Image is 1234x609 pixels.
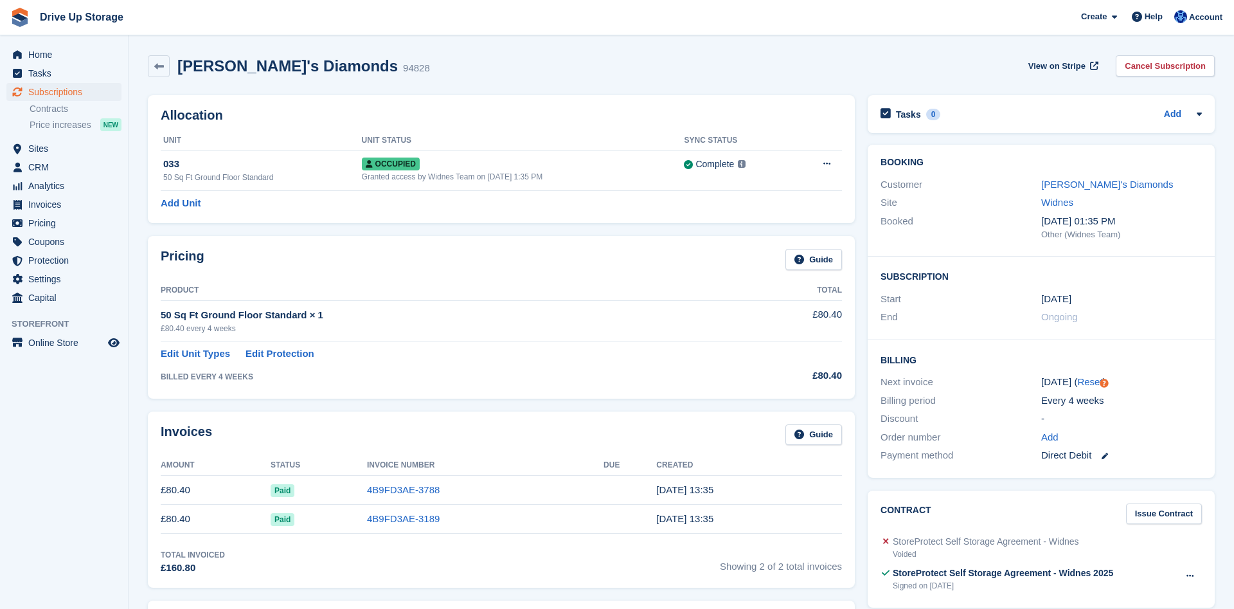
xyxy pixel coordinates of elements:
span: Storefront [12,318,128,331]
div: Tooltip anchor [1098,377,1110,389]
a: menu [6,289,121,307]
a: Drive Up Storage [35,6,129,28]
a: menu [6,177,121,195]
div: Other (Widnes Team) [1041,228,1202,241]
div: Signed on [DATE] [893,580,1113,592]
th: Sync Status [684,131,794,151]
a: Issue Contract [1126,504,1202,525]
h2: Invoices [161,424,212,446]
div: Granted access by Widnes Team on [DATE] 1:35 PM [362,171,684,183]
a: Reset [1077,376,1102,387]
a: [PERSON_NAME]'s Diamonds [1041,179,1173,190]
div: Payment method [881,448,1041,463]
img: icon-info-grey-7440780725fd019a000dd9b08b2336e03edf1995a4989e88bcd33f0948082b44.svg [738,160,746,168]
h2: Pricing [161,249,204,270]
a: menu [6,214,121,232]
span: Paid [271,484,294,497]
img: stora-icon-8386f47178a22dfd0bd8f6a31ec36ba5ce8667c1dd55bd0f319d3a0aa187defe.svg [10,8,30,27]
a: menu [6,46,121,64]
a: Cancel Subscription [1116,55,1215,77]
div: StoreProtect Self Storage Agreement - Widnes 2025 [893,567,1113,580]
div: £80.40 every 4 weeks [161,323,737,334]
span: Sites [28,140,105,158]
div: BILLED EVERY 4 WEEKS [161,371,737,383]
div: [DATE] 01:35 PM [1041,214,1202,229]
a: Widnes [1041,197,1073,208]
span: Analytics [28,177,105,195]
div: Billing period [881,394,1041,408]
a: menu [6,270,121,288]
div: 033 [163,157,362,172]
time: 2025-07-10 00:00:00 UTC [1041,292,1071,307]
th: Amount [161,455,271,476]
td: £80.40 [161,476,271,505]
div: Total Invoiced [161,549,225,561]
a: Edit Unit Types [161,347,230,361]
div: Discount [881,412,1041,426]
a: menu [6,158,121,176]
span: Help [1145,10,1163,23]
td: £80.40 [161,505,271,534]
a: Add [1041,430,1059,445]
th: Product [161,280,737,301]
span: Tasks [28,64,105,82]
th: Unit Status [362,131,684,151]
div: Site [881,195,1041,210]
a: menu [6,83,121,101]
td: £80.40 [737,300,842,341]
h2: Tasks [896,109,921,120]
a: 4B9FD3AE-3189 [367,513,440,524]
div: Start [881,292,1041,307]
span: Home [28,46,105,64]
a: menu [6,251,121,269]
th: Invoice Number [367,455,604,476]
h2: Subscription [881,269,1202,282]
div: Complete [695,158,734,171]
div: - [1041,412,1202,426]
h2: Allocation [161,108,842,123]
div: Order number [881,430,1041,445]
span: Paid [271,513,294,526]
a: menu [6,334,121,352]
span: Settings [28,270,105,288]
span: View on Stripe [1028,60,1086,73]
th: Total [737,280,842,301]
span: Create [1081,10,1107,23]
div: Direct Debit [1041,448,1202,463]
div: [DATE] ( ) [1041,375,1202,390]
a: Price increases NEW [30,118,121,132]
span: Capital [28,289,105,307]
span: Price increases [30,119,91,131]
div: StoreProtect Self Storage Agreement - Widnes [893,535,1078,549]
span: Subscriptions [28,83,105,101]
a: Edit Protection [246,347,314,361]
span: Ongoing [1041,311,1078,322]
h2: Contract [881,504,931,525]
a: Guide [785,424,842,446]
div: £160.80 [161,561,225,576]
a: menu [6,64,121,82]
span: Protection [28,251,105,269]
div: Customer [881,177,1041,192]
span: Invoices [28,195,105,214]
span: Showing 2 of 2 total invoices [720,549,842,576]
div: 94828 [403,61,430,76]
time: 2025-07-10 12:35:14 UTC [656,513,713,524]
a: Add Unit [161,196,201,211]
th: Status [271,455,367,476]
div: End [881,310,1041,325]
div: Next invoice [881,375,1041,390]
span: CRM [28,158,105,176]
th: Created [656,455,842,476]
a: menu [6,233,121,251]
time: 2025-08-07 12:35:28 UTC [656,484,713,495]
th: Due [604,455,656,476]
a: menu [6,195,121,214]
a: Preview store [106,335,121,350]
div: Every 4 weeks [1041,394,1202,408]
a: 4B9FD3AE-3788 [367,484,440,495]
div: 0 [926,109,941,120]
a: Contracts [30,103,121,115]
h2: [PERSON_NAME]'s Diamonds [177,57,398,75]
span: Online Store [28,334,105,352]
